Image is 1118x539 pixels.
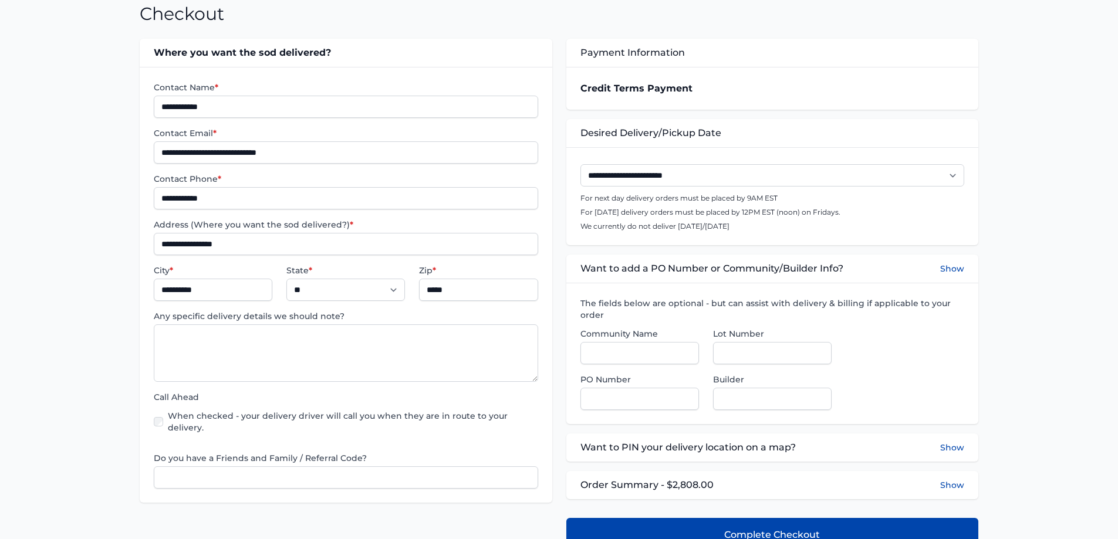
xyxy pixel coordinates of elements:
[140,39,552,67] div: Where you want the sod delivered?
[580,83,693,94] strong: Credit Terms Payment
[154,127,538,139] label: Contact Email
[419,265,538,276] label: Zip
[580,478,714,492] span: Order Summary - $2,808.00
[566,119,978,147] div: Desired Delivery/Pickup Date
[713,328,832,340] label: Lot Number
[154,173,538,185] label: Contact Phone
[580,262,843,276] span: Want to add a PO Number or Community/Builder Info?
[154,82,538,93] label: Contact Name
[940,440,964,455] button: Show
[580,328,699,340] label: Community Name
[168,410,538,433] label: When checked - your delivery driver will call you when they are in route to your delivery.
[566,39,978,67] div: Payment Information
[286,265,405,276] label: State
[154,265,272,276] label: City
[154,310,538,322] label: Any specific delivery details we should note?
[580,208,964,217] p: For [DATE] delivery orders must be placed by 12PM EST (noon) on Fridays.
[140,4,224,25] h1: Checkout
[154,391,538,403] label: Call Ahead
[154,452,538,464] label: Do you have a Friends and Family / Referral Code?
[940,262,964,276] button: Show
[713,374,832,385] label: Builder
[580,297,964,321] label: The fields below are optional - but can assist with delivery & billing if applicable to your order
[580,222,964,231] p: We currently do not deliver [DATE]/[DATE]
[940,479,964,491] button: Show
[580,194,964,203] p: For next day delivery orders must be placed by 9AM EST
[154,219,538,230] label: Address (Where you want the sod delivered?)
[580,440,796,455] span: Want to PIN your delivery location on a map?
[580,374,699,385] label: PO Number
